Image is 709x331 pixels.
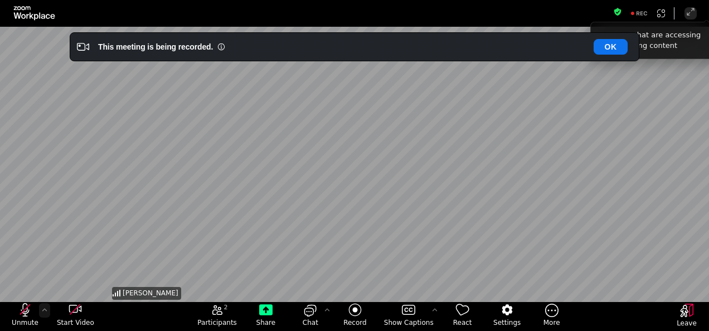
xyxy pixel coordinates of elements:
[684,7,697,20] button: Enter Full Screen
[217,43,225,51] i: Information Small
[594,39,628,55] button: OK
[613,7,622,20] button: Meeting information
[543,318,560,327] span: More
[123,289,178,298] span: [PERSON_NAME]
[377,303,440,330] button: Show Captions
[12,318,38,327] span: Unmute
[322,303,333,318] button: Chat Settings
[77,41,89,53] i: Video Recording
[191,303,244,330] button: open the participants list pane,[2] particpants
[429,303,440,318] button: More options for captions, menu button
[664,304,709,330] button: Leave
[485,303,530,330] button: Settings
[493,318,521,327] span: Settings
[333,303,377,330] button: Record
[303,318,318,327] span: Chat
[197,318,237,327] span: Participants
[343,318,366,327] span: Record
[57,318,94,327] span: Start Video
[677,319,697,328] span: Leave
[440,303,485,330] button: React
[224,303,228,312] span: 2
[530,303,574,330] button: More meeting control
[453,318,472,327] span: React
[626,7,653,20] div: Recording to cloud
[288,303,333,330] button: open the chat panel
[98,41,213,52] div: This meeting is being recorded.
[244,303,288,330] button: Share
[256,318,276,327] span: Share
[50,303,100,330] button: start my video
[39,303,50,318] button: More audio controls
[655,7,667,20] button: Apps Accessing Content in This Meeting
[384,318,434,327] span: Show Captions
